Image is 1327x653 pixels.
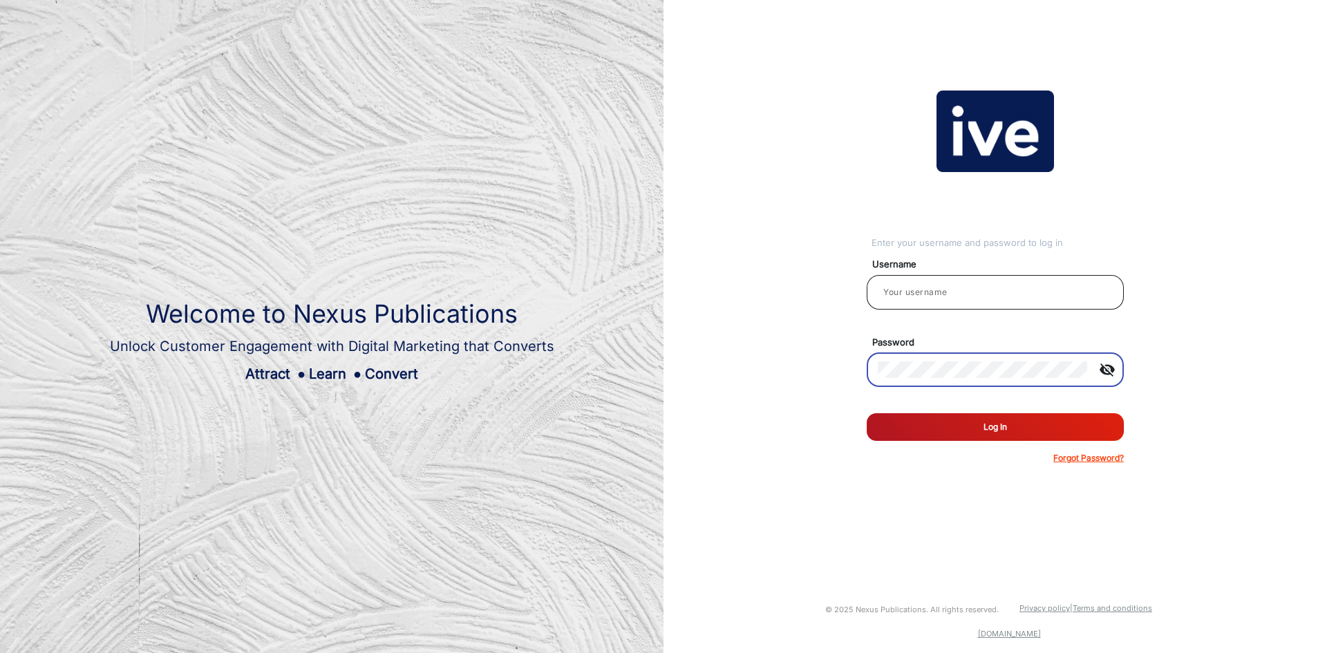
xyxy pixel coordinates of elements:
[872,236,1124,250] div: Enter your username and password to log in
[937,91,1054,172] img: vmg-logo
[978,629,1041,638] a: [DOMAIN_NAME]
[862,258,1140,272] mat-label: Username
[1091,361,1124,378] mat-icon: visibility_off
[353,366,361,382] span: ●
[1073,603,1152,613] a: Terms and conditions
[110,336,554,357] div: Unlock Customer Engagement with Digital Marketing that Converts
[110,363,554,384] div: Attract Learn Convert
[297,366,305,382] span: ●
[878,284,1113,301] input: Your username
[1019,603,1070,613] a: Privacy policy
[867,413,1124,441] button: Log In
[1070,603,1073,613] a: |
[1053,452,1124,464] p: Forgot Password?
[110,299,554,329] h1: Welcome to Nexus Publications
[862,336,1140,350] mat-label: Password
[825,605,999,614] small: © 2025 Nexus Publications. All rights reserved.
